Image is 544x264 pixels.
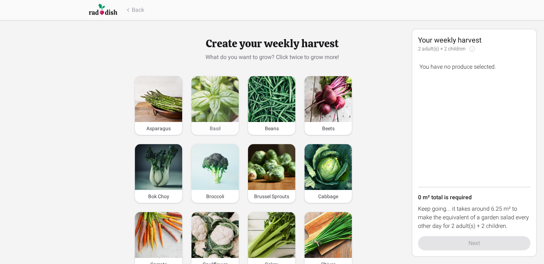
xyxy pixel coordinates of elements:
[89,3,117,16] img: Raddish company logo
[191,122,239,135] div: Basil
[191,190,239,203] div: Broccoli
[135,190,182,203] div: Bok Choy
[248,212,295,258] img: Image of Celery
[418,193,530,202] div: 0 m ² total is required
[248,76,295,122] img: Image of Beans
[135,53,409,62] div: What do you want to grow? Click twice to grow more!
[135,144,182,190] img: Image of Bok Choy
[191,212,239,258] img: Image of Cauliflower
[248,122,295,135] div: Beans
[419,63,529,71] div: You have no produce selected.
[248,190,295,203] div: Brussel Sprouts
[305,76,352,122] img: Image of Beets
[191,144,239,190] img: Image of Broccoli
[248,144,295,190] img: Image of Brussel Sprouts
[125,6,144,14] button: Back
[191,76,239,122] img: Image of Basil
[418,45,530,53] div: 2 adult(s) + 2 children
[135,76,182,122] img: Image of Asparagus
[135,212,182,258] img: Image of Carrots
[305,144,352,190] img: Image of Cabbage
[305,212,352,258] img: Image of Chives
[418,205,529,229] span: Keep going... it takes around 6.25 m² to make the equivalent of a garden salad every other day fo...
[135,37,409,50] h2: Create your weekly harvest
[305,122,352,135] div: Beets
[135,122,182,135] div: Asparagus
[305,190,352,203] div: Cabbage
[418,35,530,45] div: Your weekly harvest
[418,236,530,250] button: Next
